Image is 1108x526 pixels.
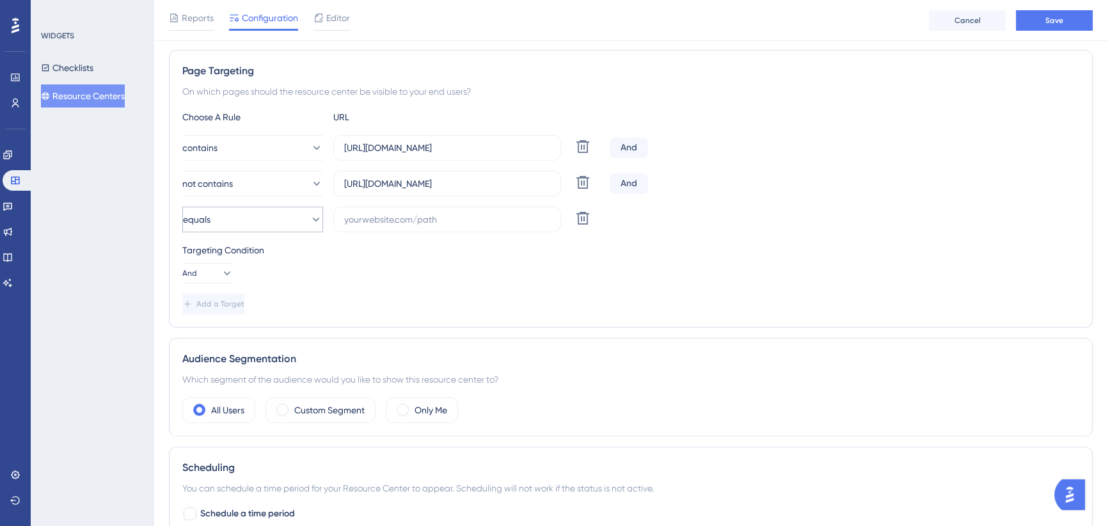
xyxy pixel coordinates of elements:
[182,84,1079,99] div: On which pages should the resource center be visible to your end users?
[182,243,1079,258] div: Targeting Condition
[182,460,1079,475] div: Scheduling
[1045,15,1063,26] span: Save
[182,372,1079,387] div: Which segment of the audience would you like to show this resource center to?
[344,141,550,155] input: yourwebsite.com/path
[182,63,1079,79] div: Page Targeting
[344,212,550,227] input: yourwebsite.com/path
[333,109,474,125] div: URL
[344,177,550,191] input: yourwebsite.com/path
[326,10,350,26] span: Editor
[182,481,1079,496] div: You can schedule a time period for your Resource Center to appear. Scheduling will not work if th...
[41,84,125,108] button: Resource Centers
[182,176,233,191] span: not contains
[41,31,74,41] div: WIDGETS
[929,10,1006,31] button: Cancel
[1054,475,1093,514] iframe: UserGuiding AI Assistant Launcher
[41,56,93,79] button: Checklists
[196,299,244,309] span: Add a Target
[182,109,323,125] div: Choose A Rule
[183,212,210,227] span: equals
[200,506,295,522] span: Schedule a time period
[610,173,648,194] div: And
[182,171,323,196] button: not contains
[182,294,244,314] button: Add a Target
[242,10,298,26] span: Configuration
[182,263,233,283] button: And
[182,351,1079,367] div: Audience Segmentation
[182,10,214,26] span: Reports
[1016,10,1093,31] button: Save
[182,135,323,161] button: contains
[954,15,981,26] span: Cancel
[415,402,447,418] label: Only Me
[182,140,218,155] span: contains
[294,402,365,418] label: Custom Segment
[610,138,648,158] div: And
[182,207,323,232] button: equals
[211,402,244,418] label: All Users
[182,268,197,278] span: And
